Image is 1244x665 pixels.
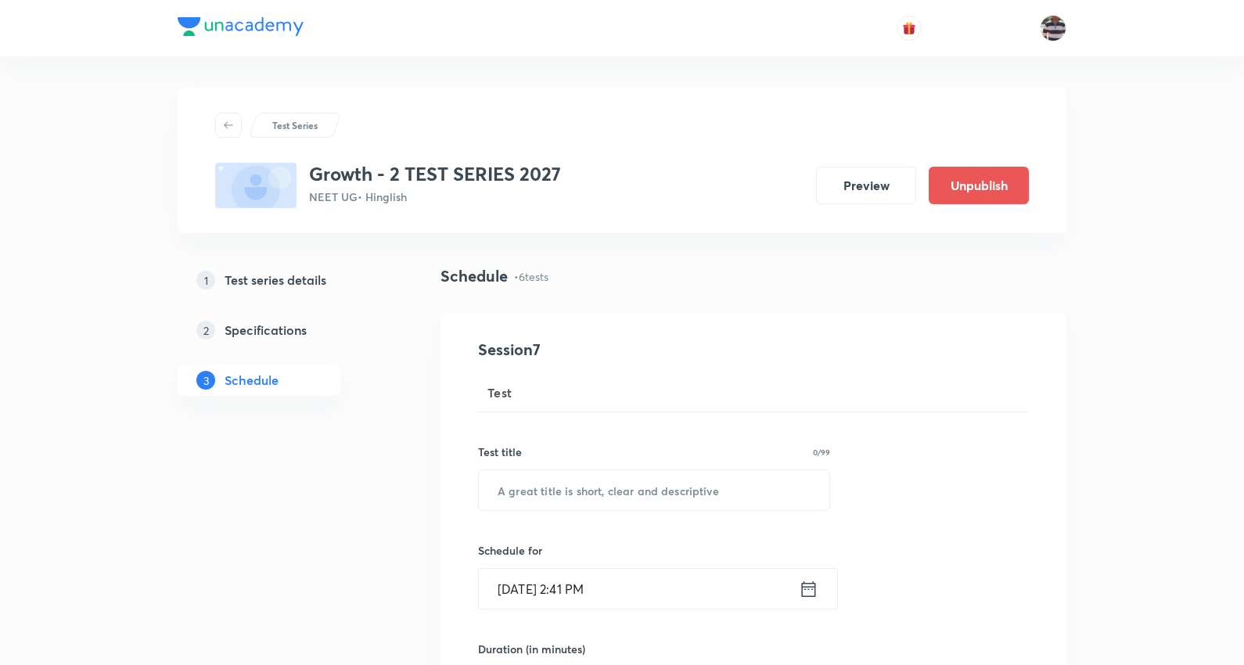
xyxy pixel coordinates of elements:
input: A great title is short, clear and descriptive [479,470,829,510]
img: jugraj singh [1040,15,1066,41]
h5: Specifications [225,321,307,340]
h4: Session 7 [478,338,764,361]
h6: Test title [478,444,522,460]
p: NEET UG • Hinglish [309,189,561,205]
h6: Duration (in minutes) [478,641,585,657]
a: Company Logo [178,17,304,40]
button: Unpublish [929,167,1029,204]
p: • 6 tests [514,268,548,285]
p: 3 [196,371,215,390]
p: 1 [196,271,215,289]
h5: Test series details [225,271,326,289]
img: fallback-thumbnail.png [215,163,297,208]
p: 2 [196,321,215,340]
p: Test Series [272,118,318,132]
button: Preview [816,167,916,204]
button: avatar [897,16,922,41]
h5: Schedule [225,371,279,390]
a: 1Test series details [178,264,390,296]
img: Company Logo [178,17,304,36]
p: 0/99 [813,448,830,456]
h4: Schedule [440,264,508,288]
h3: Growth - 2 TEST SERIES 2027 [309,163,561,185]
a: 2Specifications [178,315,390,346]
h6: Schedule for [478,542,830,559]
img: avatar [902,21,916,35]
span: Test [487,383,512,402]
